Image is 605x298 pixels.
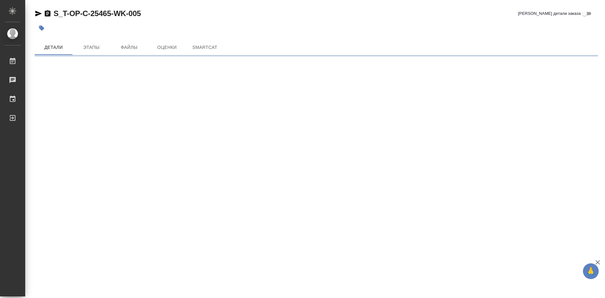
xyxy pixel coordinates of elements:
span: Файлы [114,44,144,51]
span: Оценки [152,44,182,51]
span: Детали [38,44,69,51]
span: 🙏 [585,265,596,278]
button: Добавить тэг [35,21,49,35]
span: Этапы [76,44,107,51]
button: Скопировать ссылку для ЯМессенджера [35,10,42,17]
span: SmartCat [190,44,220,51]
button: 🙏 [583,263,599,279]
a: S_T-OP-C-25465-WK-005 [54,9,141,18]
span: [PERSON_NAME] детали заказа [518,10,581,17]
button: Скопировать ссылку [44,10,51,17]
